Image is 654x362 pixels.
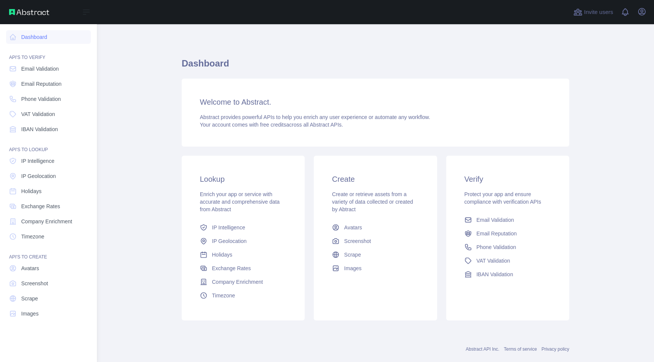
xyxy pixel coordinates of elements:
span: Avatars [21,265,39,272]
a: Email Validation [461,213,554,227]
a: Phone Validation [6,92,91,106]
span: Enrich your app or service with accurate and comprehensive data from Abstract [200,191,280,212]
img: Abstract API [9,9,49,15]
a: Timezone [197,289,290,302]
span: VAT Validation [476,257,510,265]
h1: Dashboard [182,57,569,76]
a: VAT Validation [461,254,554,268]
span: Scrape [344,251,361,258]
span: Phone Validation [476,243,516,251]
a: Exchange Rates [6,200,91,213]
h3: Verify [464,174,551,184]
a: Avatars [6,261,91,275]
button: Invite users [572,6,615,18]
span: IP Intelligence [21,157,54,165]
span: Abstract provides powerful APIs to help you enrich any user experience or automate any workflow. [200,114,430,120]
span: IP Geolocation [21,172,56,180]
span: Company Enrichment [21,218,72,225]
span: Email Reputation [21,80,62,88]
span: Holidays [212,251,232,258]
span: Email Validation [476,216,514,224]
span: Scrape [21,295,38,302]
h3: Create [332,174,419,184]
span: IP Geolocation [212,237,247,245]
div: API'S TO CREATE [6,245,91,260]
span: Email Validation [21,65,59,73]
span: Company Enrichment [212,278,263,286]
span: Timezone [212,292,235,299]
a: IBAN Validation [6,122,91,136]
a: Scrape [6,292,91,305]
a: Phone Validation [461,240,554,254]
a: IP Intelligence [197,221,290,234]
a: Email Validation [6,62,91,76]
span: Images [344,265,361,272]
h3: Lookup [200,174,287,184]
a: Dashboard [6,30,91,44]
span: Images [21,310,39,317]
div: API'S TO LOOKUP [6,138,91,153]
span: Exchange Rates [212,265,251,272]
a: Images [329,261,422,275]
a: IBAN Validation [461,268,554,281]
span: Email Reputation [476,230,517,237]
span: Exchange Rates [21,203,60,210]
a: Images [6,307,91,320]
a: Screenshot [6,277,91,290]
span: free credits [260,122,286,128]
a: Scrape [329,248,422,261]
span: Invite users [584,8,613,17]
a: Privacy policy [542,347,569,352]
a: Exchange Rates [197,261,290,275]
a: Company Enrichment [197,275,290,289]
h3: Welcome to Abstract. [200,97,551,107]
span: Screenshot [344,237,371,245]
a: Email Reputation [461,227,554,240]
a: Holidays [197,248,290,261]
a: Avatars [329,221,422,234]
span: Phone Validation [21,95,61,103]
a: Timezone [6,230,91,243]
span: Your account comes with across all Abstract APIs. [200,122,343,128]
a: Terms of service [504,347,537,352]
span: IBAN Validation [476,271,513,278]
span: Screenshot [21,280,48,287]
a: IP Intelligence [6,154,91,168]
a: Company Enrichment [6,215,91,228]
a: Email Reputation [6,77,91,91]
span: Holidays [21,187,42,195]
span: IP Intelligence [212,224,245,231]
a: Screenshot [329,234,422,248]
span: Protect your app and ensure compliance with verification APIs [464,191,541,205]
a: IP Geolocation [197,234,290,248]
span: VAT Validation [21,110,55,118]
div: API'S TO VERIFY [6,45,91,60]
a: VAT Validation [6,107,91,121]
a: IP Geolocation [6,169,91,183]
a: Holidays [6,184,91,198]
a: Abstract API Inc. [466,347,500,352]
span: Timezone [21,233,44,240]
span: Create or retrieve assets from a variety of data collected or created by Abtract [332,191,413,212]
span: Avatars [344,224,362,231]
span: IBAN Validation [21,125,58,133]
